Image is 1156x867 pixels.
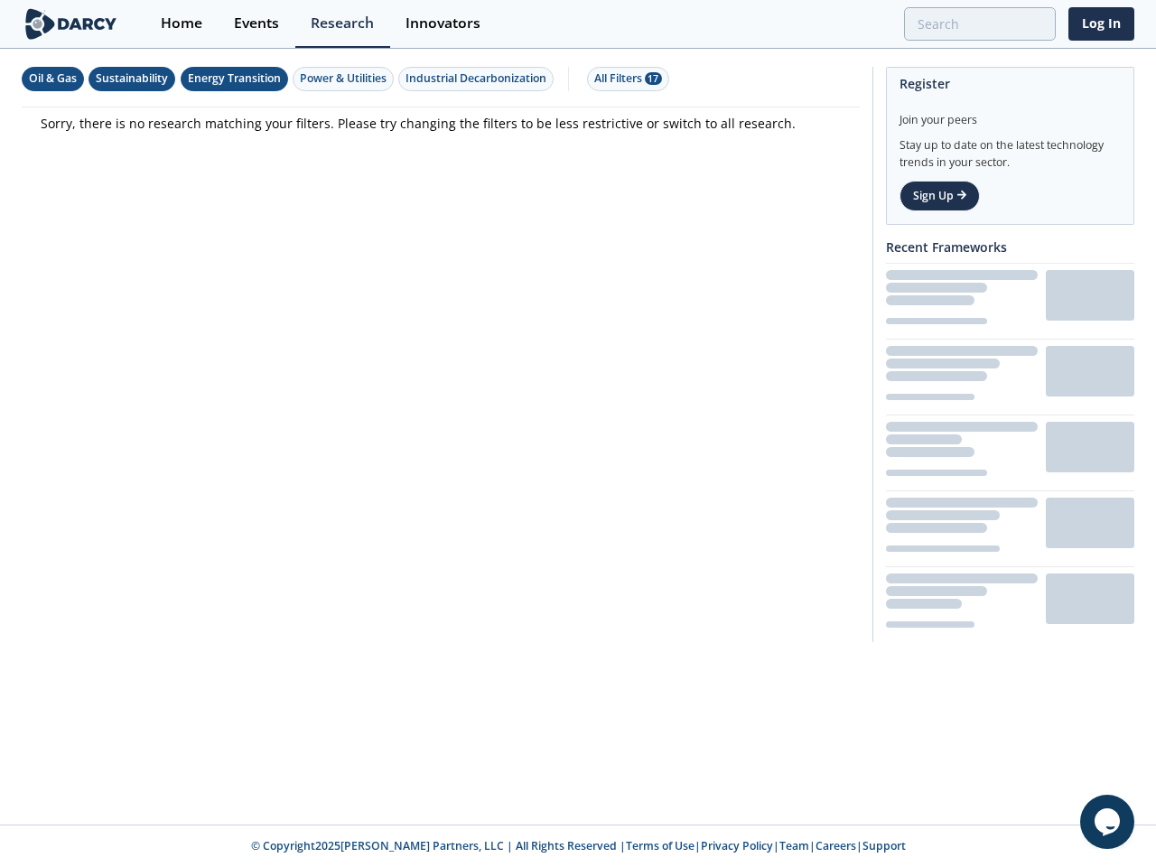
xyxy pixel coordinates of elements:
img: logo-wide.svg [22,8,120,40]
button: Sustainability [89,67,175,91]
div: Sustainability [96,70,168,87]
div: Join your peers [900,99,1121,128]
div: Events [234,16,279,31]
p: © Copyright 2025 [PERSON_NAME] Partners, LLC | All Rights Reserved | | | | | [25,838,1131,854]
a: Terms of Use [626,838,695,853]
a: Log In [1068,7,1134,41]
span: 17 [645,72,662,85]
iframe: chat widget [1080,795,1138,849]
a: Privacy Policy [701,838,773,853]
button: Power & Utilities [293,67,394,91]
a: Team [779,838,809,853]
div: Innovators [406,16,480,31]
div: Industrial Decarbonization [406,70,546,87]
div: Power & Utilities [300,70,387,87]
a: Careers [816,838,856,853]
div: Recent Frameworks [886,231,1134,263]
p: Sorry, there is no research matching your filters. Please try changing the filters to be less res... [41,114,841,133]
div: Oil & Gas [29,70,77,87]
div: Stay up to date on the latest technology trends in your sector. [900,128,1121,171]
button: Industrial Decarbonization [398,67,554,91]
div: Energy Transition [188,70,281,87]
input: Advanced Search [904,7,1056,41]
button: All Filters 17 [587,67,669,91]
a: Sign Up [900,181,980,211]
div: All Filters [594,70,662,87]
button: Energy Transition [181,67,288,91]
div: Register [900,68,1121,99]
button: Oil & Gas [22,67,84,91]
div: Home [161,16,202,31]
div: Research [311,16,374,31]
a: Support [862,838,906,853]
